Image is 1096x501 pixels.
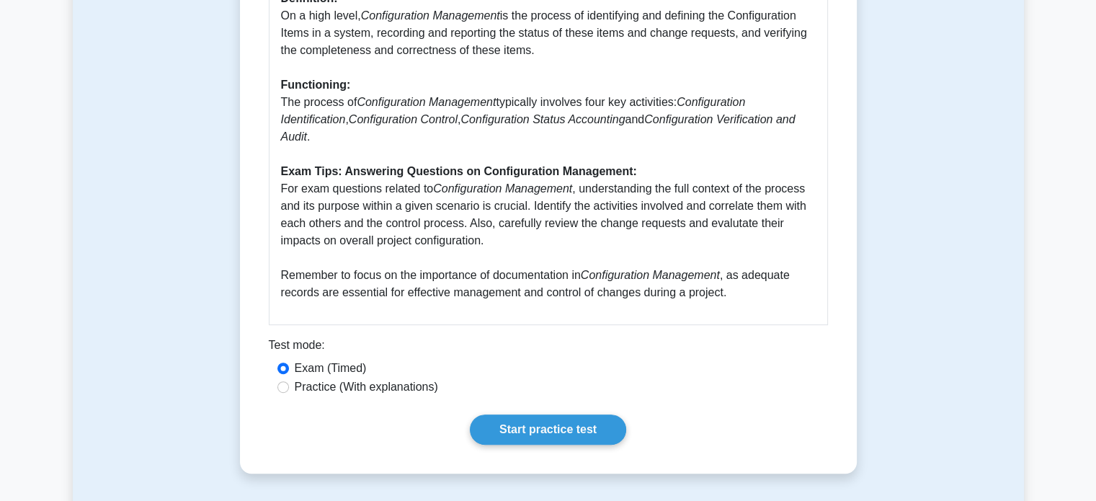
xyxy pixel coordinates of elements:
i: Configuration Identification [281,96,746,125]
div: Test mode: [269,337,828,360]
i: Configuration Status Accounting [460,113,625,125]
i: Configuration Verification and Audit [281,113,796,143]
b: Functioning: [281,79,351,91]
i: Configuration Control [349,113,458,125]
i: Configuration Management [433,182,572,195]
i: Configuration Management [357,96,496,108]
i: Configuration Management [581,269,720,281]
b: Exam Tips: Answering Questions on Configuration Management: [281,165,637,177]
a: Start practice test [470,414,626,445]
label: Exam (Timed) [295,360,367,377]
i: Configuration Management [361,9,500,22]
label: Practice (With explanations) [295,378,438,396]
